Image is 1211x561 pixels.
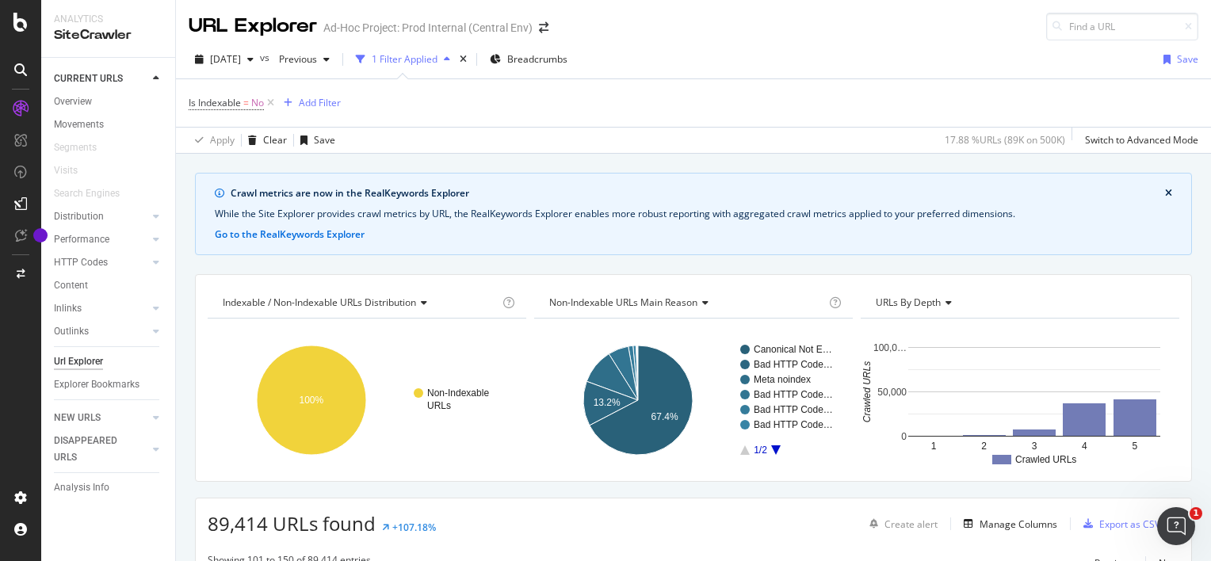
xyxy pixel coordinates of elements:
[1157,47,1198,72] button: Save
[54,254,108,271] div: HTTP Codes
[215,227,365,242] button: Go to the RealKeywords Explorer
[54,323,148,340] a: Outlinks
[323,20,533,36] div: Ad-Hoc Project: Prod Internal (Central Env)
[54,300,148,317] a: Inlinks
[54,13,162,26] div: Analytics
[189,13,317,40] div: URL Explorer
[54,323,89,340] div: Outlinks
[54,162,94,179] a: Visits
[54,71,123,87] div: CURRENT URLS
[873,342,907,353] text: 100,0…
[210,133,235,147] div: Apply
[54,300,82,317] div: Inlinks
[273,52,317,66] span: Previous
[981,441,987,452] text: 2
[877,387,907,398] text: 50,000
[754,344,832,355] text: Canonical Not E…
[427,400,451,411] text: URLs
[54,185,136,202] a: Search Engines
[54,353,164,370] a: Url Explorer
[754,445,767,456] text: 1/2
[189,47,260,72] button: [DATE]
[534,331,849,469] svg: A chart.
[863,511,938,536] button: Create alert
[223,296,416,309] span: Indexable / Non-Indexable URLs distribution
[1099,517,1160,531] div: Export as CSV
[300,395,324,406] text: 100%
[427,387,489,399] text: Non-Indexable
[651,411,678,422] text: 67.4%
[350,47,457,72] button: 1 Filter Applied
[33,228,48,242] div: Tooltip anchor
[54,162,78,179] div: Visits
[54,231,109,248] div: Performance
[273,47,336,72] button: Previous
[54,376,139,393] div: Explorer Bookmarks
[1132,441,1137,452] text: 5
[54,433,134,466] div: DISAPPEARED URLS
[873,290,1165,315] h4: URLs by Depth
[945,133,1065,147] div: 17.88 % URLs ( 89K on 500K )
[189,96,241,109] span: Is Indexable
[54,376,164,393] a: Explorer Bookmarks
[210,52,241,66] span: 2025 Oct. 13th
[208,331,522,469] svg: A chart.
[457,52,470,67] div: times
[884,517,938,531] div: Create alert
[314,133,335,147] div: Save
[754,389,833,400] text: Bad HTTP Code…
[294,128,335,153] button: Save
[901,431,907,442] text: 0
[861,331,1175,469] svg: A chart.
[54,116,104,133] div: Movements
[549,296,697,309] span: Non-Indexable URLs Main Reason
[754,419,833,430] text: Bad HTTP Code…
[54,139,97,156] div: Segments
[1177,52,1198,66] div: Save
[861,361,873,422] text: Crawled URLs
[263,133,287,147] div: Clear
[277,93,341,113] button: Add Filter
[1015,454,1076,465] text: Crawled URLs
[754,359,833,370] text: Bad HTTP Code…
[260,51,273,64] span: vs
[980,517,1057,531] div: Manage Columns
[54,479,109,496] div: Analysis Info
[539,22,548,33] div: arrow-right-arrow-left
[54,410,148,426] a: NEW URLS
[54,208,148,225] a: Distribution
[54,231,148,248] a: Performance
[876,296,941,309] span: URLs by Depth
[1085,133,1198,147] div: Switch to Advanced Mode
[931,441,937,452] text: 1
[54,93,164,110] a: Overview
[54,353,103,370] div: Url Explorer
[754,404,833,415] text: Bad HTTP Code…
[754,374,811,385] text: Meta noindex
[215,207,1172,221] div: While the Site Explorer provides crawl metrics by URL, the RealKeywords Explorer enables more rob...
[54,26,162,44] div: SiteCrawler
[54,277,88,294] div: Content
[1190,507,1202,520] span: 1
[54,479,164,496] a: Analysis Info
[208,510,376,536] span: 89,414 URLs found
[54,93,92,110] div: Overview
[54,71,148,87] a: CURRENT URLS
[54,208,104,225] div: Distribution
[54,139,113,156] a: Segments
[243,96,249,109] span: =
[231,186,1165,200] div: Crawl metrics are now in the RealKeywords Explorer
[54,185,120,202] div: Search Engines
[54,433,148,466] a: DISAPPEARED URLS
[189,128,235,153] button: Apply
[1046,13,1198,40] input: Find a URL
[54,254,148,271] a: HTTP Codes
[1079,128,1198,153] button: Switch to Advanced Mode
[1157,507,1195,545] iframe: Intercom live chat
[372,52,437,66] div: 1 Filter Applied
[220,290,499,315] h4: Indexable / Non-Indexable URLs Distribution
[242,128,287,153] button: Clear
